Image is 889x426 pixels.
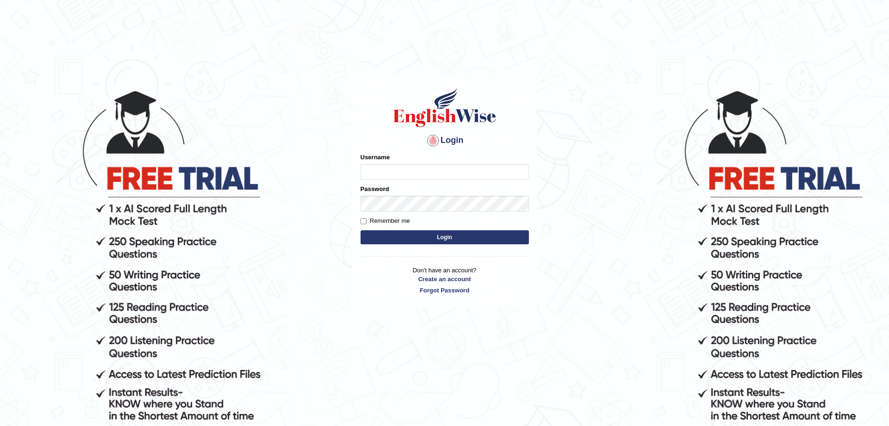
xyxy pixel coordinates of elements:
a: Forgot Password [361,286,529,295]
label: Username [361,153,390,162]
p: Don't have an account? [361,266,529,295]
button: Login [361,230,529,244]
label: Remember me [361,216,410,226]
h4: Login [361,133,529,148]
img: Logo of English Wise sign in for intelligent practice with AI [391,86,498,128]
a: Create an account [361,275,529,284]
input: Remember me [361,218,367,224]
label: Password [361,185,389,193]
